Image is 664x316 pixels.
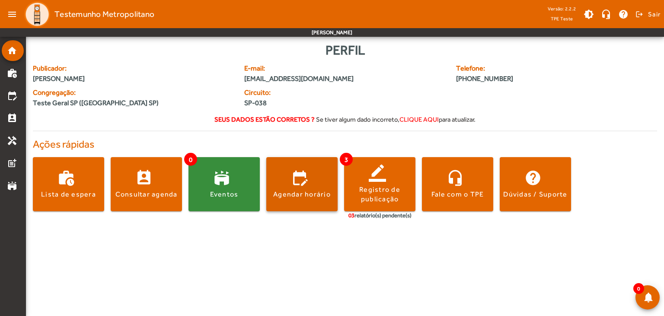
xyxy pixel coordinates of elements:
div: Dúvidas / Suporte [503,190,567,199]
div: Versão: 2.2.2 [548,3,576,14]
button: Lista de espera [33,157,104,211]
span: Circuito: [244,87,340,98]
mat-icon: edit_calendar [7,90,17,101]
button: Registro de publicação [344,157,415,211]
span: Sair [648,7,661,21]
span: Telefone: [456,63,604,74]
div: Registro de publicação [344,185,415,204]
a: Testemunho Metropolitano [21,1,154,27]
button: Consultar agenda [111,157,182,211]
span: clique aqui [399,116,439,123]
button: Eventos [188,157,260,211]
span: Testemunho Metropolitano [54,7,154,21]
span: [PHONE_NUMBER] [456,74,604,84]
button: Dúvidas / Suporte [500,157,571,211]
mat-icon: menu [3,6,21,23]
span: 0 [184,153,197,166]
span: 0 [633,283,644,294]
span: [PERSON_NAME] [33,74,234,84]
div: Fale com o TPE [431,190,484,199]
div: relatório(s) pendente(s) [348,211,412,220]
mat-icon: handyman [7,135,17,146]
span: 3 [340,153,353,166]
h4: Ações rápidas [33,138,657,151]
img: Logo TPE [24,1,50,27]
span: SP-038 [244,98,340,108]
mat-icon: work_history [7,68,17,78]
div: Agendar horário [273,190,331,199]
button: Fale com o TPE [422,157,493,211]
div: Consultar agenda [115,190,178,199]
strong: Seus dados estão corretos ? [214,116,315,123]
div: Lista de espera [41,190,96,199]
mat-icon: home [7,45,17,56]
mat-icon: post_add [7,158,17,168]
mat-icon: perm_contact_calendar [7,113,17,123]
mat-icon: stadium [7,181,17,191]
div: Eventos [210,190,239,199]
span: Publicador: [33,63,234,74]
span: Se tiver algum dado incorreto, para atualizar. [316,116,476,123]
button: Sair [634,8,661,21]
span: [EMAIL_ADDRESS][DOMAIN_NAME] [244,74,445,84]
span: Teste Geral SP ([GEOGRAPHIC_DATA] SP) [33,98,159,108]
span: Congregação: [33,87,234,98]
button: Agendar horário [266,157,338,211]
span: TPE Teste [548,14,576,23]
span: 03 [348,212,354,219]
div: Perfil [33,40,657,60]
span: E-mail: [244,63,445,74]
